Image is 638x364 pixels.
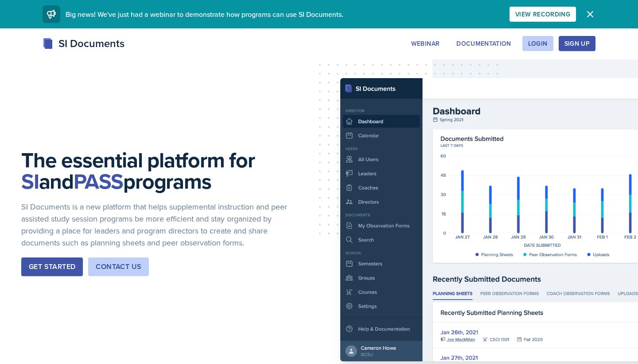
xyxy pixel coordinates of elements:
[43,36,124,51] div: SI Documents
[456,40,511,47] div: Documentation
[88,257,149,276] button: Contact Us
[564,40,590,47] div: Sign Up
[510,7,576,22] button: View Recording
[451,36,517,51] button: Documentation
[411,40,440,47] div: Webinar
[405,36,445,51] button: Webinar
[29,261,75,272] div: Get Started
[559,36,595,51] button: Sign Up
[522,36,553,51] button: Login
[96,261,141,272] div: Contact Us
[528,40,548,47] div: Login
[66,9,343,19] span: Big news! We've just had a webinar to demonstrate how programs can use SI Documents.
[515,11,570,18] div: View Recording
[21,257,83,276] button: Get Started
